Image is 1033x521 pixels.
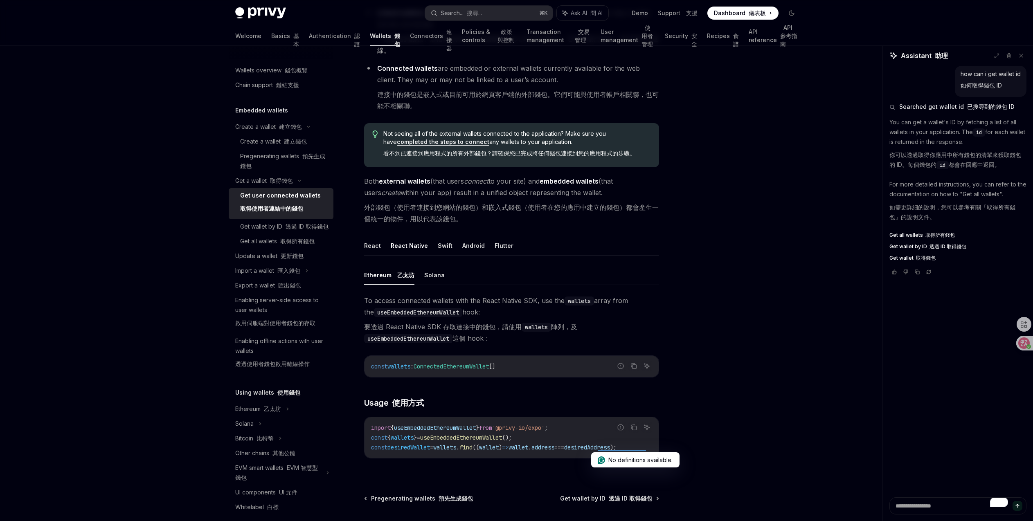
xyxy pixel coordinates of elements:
button: React [364,236,381,255]
button: Toggle dark mode [785,7,798,20]
p: For more detailed instructions, you can refer to the documentation on how to "Get all wallets". [889,180,1026,225]
button: Report incorrect code [615,422,626,433]
a: Enabling server-side access to user wallets啟用伺服端對使用者錢包的存取 [229,293,333,334]
span: import [371,424,391,431]
code: useEmbeddedEthereumWallet [364,334,452,343]
a: completed the steps to connect [397,138,489,146]
span: Assistant [901,51,948,61]
span: Not seeing all of the external wallets connected to the application? Make sure you have any walle... [383,130,650,161]
font: 認證 [354,32,360,47]
a: Get wallet by ID 透過 ID 取得錢包 [889,243,1026,250]
span: wallet [479,444,499,451]
font: 透過 ID 取得錢包 [609,495,652,502]
font: 匯入錢包 [277,267,300,274]
button: Search... 搜尋...⌘K [425,6,553,20]
div: Get user connected wallets [240,191,321,217]
span: (); [502,434,512,441]
a: Pregenerating wallets 預先生成錢包 [229,149,333,173]
span: => [502,444,509,451]
span: '@privy-io/expo' [492,424,545,431]
span: (( [473,444,479,451]
font: 食譜 [733,32,739,47]
font: UI 元件 [279,489,297,496]
button: Send message [1013,501,1022,511]
span: id [940,162,945,168]
a: API reference API 參考指南 [749,26,798,46]
a: Get user connected wallets取得使用者連結中的錢包 [229,188,333,219]
font: 外部錢包（使用者連接到您網站的錢包）和嵌入式錢包（使用者在您的應用中建立的錢包）都會產生一個統一的物件，用以代表該錢包。 [364,203,659,223]
a: Dashboard 儀表板 [707,7,779,20]
span: wallets [391,434,414,441]
div: Get wallet by ID [240,222,329,231]
font: 透過使用者錢包啟用離線操作 [235,360,310,367]
font: 其他公鏈 [272,449,295,456]
span: const [371,434,387,441]
span: Get wallet by ID [889,243,966,250]
font: 助理 [935,52,948,60]
button: Copy the contents from the code block [628,361,639,371]
code: wallets [522,323,551,332]
div: Create a wallet [240,137,307,146]
span: Get wallet [889,255,936,261]
a: Update a wallet 更新錢包 [229,249,333,263]
span: Ask AI [571,9,603,17]
span: useEmbeddedEthereumWallet [394,424,476,431]
font: 錢包概覽 [285,67,308,74]
a: Wallets overview 錢包概覽 [229,63,333,78]
span: } [414,434,417,441]
font: 取得所有錢包 [925,232,955,238]
code: useEmbeddedEthereumWallet [374,308,462,317]
h5: Embedded wallets [235,106,288,115]
div: Ethereum [235,404,281,414]
button: Solana [424,265,445,285]
button: Ask AI [641,422,652,433]
a: Support 支援 [658,9,698,17]
strong: external wallets [379,177,430,185]
div: Chain support [235,80,299,90]
a: Policies & controls 政策與控制 [462,26,517,46]
button: Flutter [495,236,513,255]
a: Connectors 連接器 [410,26,452,46]
div: Other chains [235,448,295,458]
a: Get all wallets 取得所有錢包 [889,232,1026,238]
div: UI components [235,487,297,497]
div: Export a wallet [235,281,301,290]
a: Demo [632,9,648,17]
span: ); [610,444,617,451]
div: Search... [441,8,482,18]
span: ConnectedEthereumWallet [414,363,489,370]
span: . [456,444,459,451]
font: 取得使用者連結中的錢包 [240,205,303,212]
div: Update a wallet [235,251,304,261]
span: wallet [509,444,528,451]
button: React Native [391,236,428,255]
font: 使用者管理 [641,24,653,47]
button: Ethereum 乙太坊 [364,265,414,285]
font: 交易管理 [575,28,590,43]
span: Get wallet by ID [560,494,652,503]
font: 乙太坊 [397,272,414,278]
span: wallets [387,363,410,370]
button: Ask AI 問 AI [557,6,608,20]
p: You can get a wallet's ID by fetching a list of all wallets in your application. The for each wal... [889,117,1026,173]
font: 要透過 React Native SDK 存取連接中的錢包，請使用 陣列，及 這個 hook： [364,323,577,342]
div: Bitcoin [235,433,274,443]
button: Android [462,236,485,255]
font: 建立錢包 [279,123,302,130]
span: from [479,424,492,431]
font: 白標 [267,503,279,510]
button: Ask AI [641,361,652,371]
a: User management 使用者管理 [601,26,655,46]
span: Searched get wallet id [899,103,1015,111]
em: create [381,189,401,197]
font: 啟用伺服端對使用者錢包的存取 [235,319,315,326]
font: 透過 ID 取得錢包 [929,243,966,249]
font: 如何取得錢包 ID [961,82,1002,89]
span: . [528,444,531,451]
span: find [459,444,473,451]
div: Solana [235,419,254,429]
span: Both (that users to your site) and (that users within your app) result in a unified object repres... [364,175,659,228]
div: EVM smart wallets [235,463,321,483]
font: 已搜尋到的錢包 ID [967,103,1015,110]
font: API 參考指南 [780,24,797,47]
